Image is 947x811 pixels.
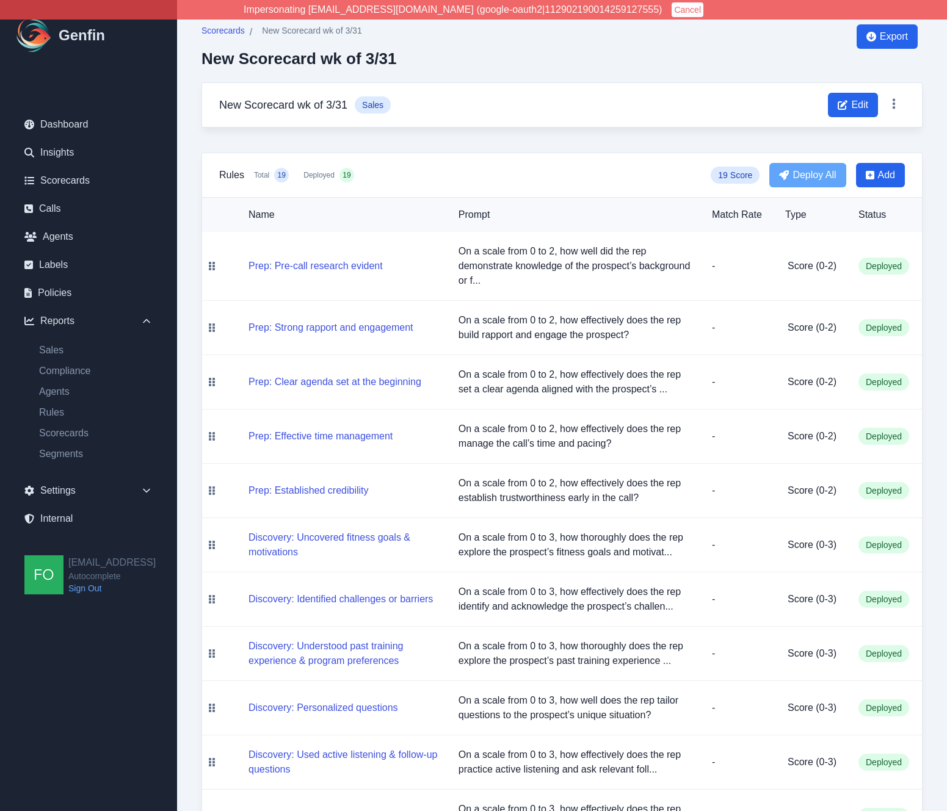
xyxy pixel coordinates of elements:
[775,198,849,232] th: Type
[712,538,766,552] p: -
[343,170,350,180] span: 19
[712,259,766,273] p: -
[858,699,909,716] span: Deployed
[788,375,839,389] h5: Score
[858,258,909,275] span: Deployed
[68,570,156,582] span: Autocomplete
[828,93,878,117] button: Edit
[459,639,692,668] p: On a scale from 0 to 3, how thoroughly does the rep explore the prospect’s past training experien...
[29,384,162,399] a: Agents
[857,24,918,49] button: Export
[249,261,383,271] a: Prep: Pre-call research evident
[813,431,836,441] span: ( 0 - 2 )
[813,757,836,767] span: ( 0 - 3 )
[250,25,252,40] span: /
[858,319,909,336] span: Deployed
[15,168,162,193] a: Scorecards
[858,428,909,445] span: Deployed
[249,655,439,666] a: Discovery: Understood past training experience & program preferences
[15,506,162,531] a: Internal
[712,592,766,607] p: -
[254,170,269,180] span: Total
[459,693,692,723] p: On a scale from 0 to 3, how well does the rep tailor questions to the prospect’s unique situation?
[249,259,383,273] button: Prep: Pre-call research evident
[15,225,162,249] a: Agents
[219,96,347,114] h3: New Scorecard wk of 3/31
[459,367,692,397] p: On a scale from 0 to 2, how effectively does the rep set a clear agenda aligned with the prospect...
[355,96,391,114] span: Sales
[29,447,162,461] a: Segments
[29,426,162,441] a: Scorecards
[788,646,839,661] h5: Score
[219,168,244,182] h3: Rules
[813,539,836,550] span: ( 0 - 3 )
[15,140,162,165] a: Insights
[813,377,836,387] span: ( 0 - 2 )
[249,320,413,335] button: Prep: Strong rapport and engagement
[672,2,703,17] button: Cancel
[249,701,398,715] button: Discovery: Personalized questions
[249,429,393,444] button: Prep: Effective time management
[711,167,760,184] span: 19 Score
[788,483,839,498] h5: Score
[858,536,909,553] span: Deployed
[788,701,839,715] h5: Score
[459,585,692,614] p: On a scale from 0 to 3, how effectively does the rep identify and acknowledge the prospect’s chal...
[15,16,54,55] img: Logo
[459,422,692,451] p: On a scale from 0 to 2, how effectively does the rep manage the call’s time and pacing?
[813,648,836,658] span: ( 0 - 3 )
[15,112,162,137] a: Dashboard
[29,343,162,358] a: Sales
[858,645,909,662] span: Deployed
[712,646,766,661] p: -
[813,594,836,604] span: ( 0 - 3 )
[712,483,766,498] p: -
[459,244,692,288] p: On a scale from 0 to 2, how well did the rep demonstrate knowledge of the prospect’s background o...
[712,375,766,389] p: -
[788,320,839,335] h5: Score
[712,320,766,335] p: -
[201,24,245,40] a: Scorecards
[15,478,162,503] div: Settings
[788,259,839,273] h5: Score
[788,538,839,552] h5: Score
[15,309,162,333] div: Reports
[249,594,433,604] a: Discovery: Identified challenges or barriers
[249,530,439,560] button: Discovery: Uncovered fitness goals & motivations
[459,476,692,505] p: On a scale from 0 to 2, how effectively does the rep establish trustworthiness early in the call?
[303,170,335,180] span: Deployed
[858,373,909,391] span: Deployed
[249,483,369,498] button: Prep: Established credibility
[858,591,909,608] span: Deployed
[222,198,449,232] th: Name
[459,530,692,560] p: On a scale from 0 to 3, how thoroughly does the rep explore the prospect’s fitness goals and moti...
[813,485,836,496] span: ( 0 - 2 )
[813,702,836,713] span: ( 0 - 3 )
[249,431,393,441] a: Prep: Effective time management
[201,24,245,37] span: Scorecards
[878,168,895,182] span: Add
[15,281,162,305] a: Policies
[249,485,369,496] a: Prep: Established credibility
[702,198,775,232] th: Match Rate
[24,555,63,594] img: founders@genfin.ai
[59,26,105,45] h1: Genfin
[849,198,922,232] th: Status
[788,755,839,770] h5: Score
[856,163,905,187] button: Add
[712,701,766,715] p: -
[262,24,361,37] span: New Scorecard wk of 3/31
[813,261,836,271] span: ( 0 - 2 )
[68,582,156,594] a: Sign Out
[788,592,839,607] h5: Score
[449,198,702,232] th: Prompt
[201,49,396,68] h2: New Scorecard wk of 3/31
[459,313,692,342] p: On a scale from 0 to 2, how effectively does the rep build rapport and engage the prospect?
[793,168,836,182] span: Deploy All
[769,163,846,187] button: Deploy All
[249,702,398,713] a: Discovery: Personalized questions
[249,639,439,668] button: Discovery: Understood past training experience & program preferences
[15,253,162,277] a: Labels
[249,377,421,387] a: Prep: Clear agenda set at the beginning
